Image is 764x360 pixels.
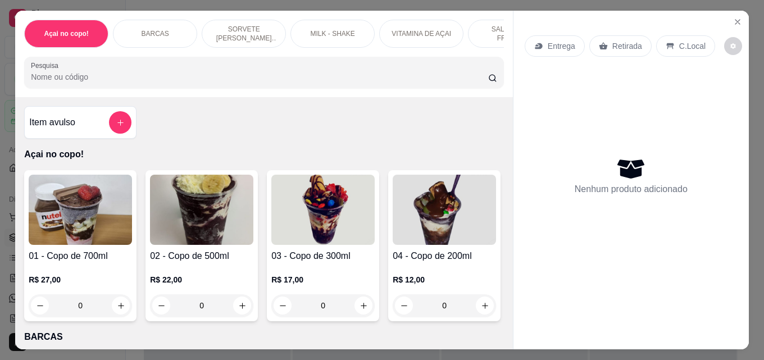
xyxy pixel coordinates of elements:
p: BARCAS [142,29,169,38]
h4: 04 - Copo de 200ml [393,249,496,263]
button: add-separate-item [109,111,131,134]
button: Close [729,13,747,31]
img: product-image [271,175,375,245]
p: SORVETE [PERSON_NAME] DELIVERY [211,25,276,43]
p: C.Local [679,40,706,52]
p: R$ 27,00 [29,274,132,285]
p: SALADA DE FRUTAS [477,25,543,43]
label: Pesquisa [31,61,62,70]
h4: 01 - Copo de 700ml [29,249,132,263]
p: BARCAS [24,330,504,344]
p: Retirada [612,40,642,52]
h4: 03 - Copo de 300ml [271,249,375,263]
p: Açai no copo! [44,29,89,38]
img: product-image [393,175,496,245]
p: R$ 17,00 [271,274,375,285]
button: decrease-product-quantity [724,37,742,55]
p: Entrega [548,40,575,52]
p: Nenhum produto adicionado [575,183,688,196]
p: Açai no copo! [24,148,504,161]
p: R$ 22,00 [150,274,253,285]
p: VITAMINA DE AÇAI [392,29,451,38]
p: R$ 12,00 [393,274,496,285]
h4: 02 - Copo de 500ml [150,249,253,263]
input: Pesquisa [31,71,488,83]
h4: Item avulso [29,116,75,129]
img: product-image [29,175,132,245]
img: product-image [150,175,253,245]
p: MILK - SHAKE [311,29,355,38]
